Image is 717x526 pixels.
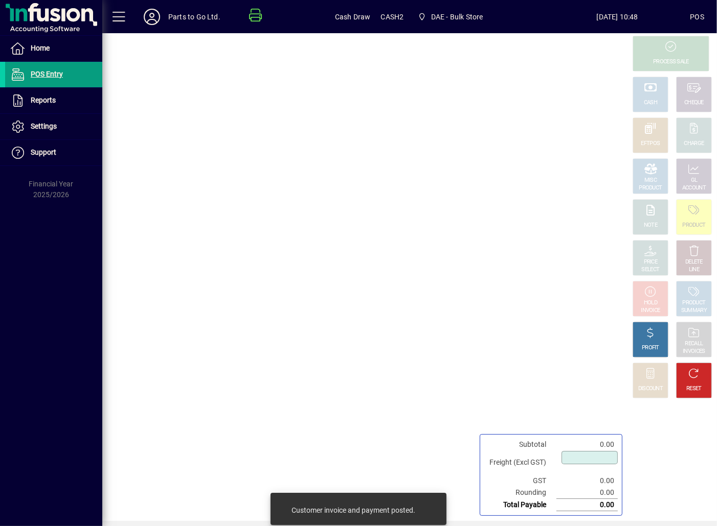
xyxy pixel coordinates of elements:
span: DAE - Bulk Store [414,8,487,26]
div: HOLD [644,299,657,307]
td: 0.00 [556,475,618,487]
div: INVOICES [683,348,705,355]
a: Home [5,36,102,61]
div: NOTE [644,222,657,229]
div: CHEQUE [684,99,704,107]
span: CASH2 [381,9,404,25]
div: Customer invoice and payment posted. [292,505,415,515]
div: DELETE [685,258,703,266]
td: Total Payable [484,499,556,511]
div: Parts to Go Ltd. [168,9,220,25]
div: DISCOUNT [638,385,663,393]
div: POS [690,9,704,25]
div: CASH [644,99,657,107]
a: Support [5,140,102,165]
span: Cash Draw [335,9,371,25]
td: Subtotal [484,439,556,450]
div: PRODUCT [639,184,662,192]
div: RECALL [685,340,703,348]
div: PRICE [644,258,658,266]
span: [DATE] 10:48 [545,9,690,25]
div: GL [691,177,698,184]
div: EFTPOS [641,140,660,148]
td: GST [484,475,556,487]
td: 0.00 [556,487,618,499]
span: Support [31,148,56,156]
div: CHARGE [684,140,704,148]
div: PROFIT [642,344,659,352]
button: Profile [136,8,168,26]
div: MISC [644,177,657,184]
td: Freight (Excl GST) [484,450,556,475]
span: Reports [31,96,56,104]
span: POS Entry [31,70,63,78]
div: SELECT [642,266,660,274]
div: RESET [686,385,702,393]
div: PRODUCT [682,222,705,229]
div: PROCESS SALE [653,58,689,66]
span: DAE - Bulk Store [431,9,483,25]
div: INVOICE [641,307,660,315]
div: SUMMARY [681,307,707,315]
span: Home [31,44,50,52]
div: LINE [689,266,699,274]
a: Reports [5,88,102,113]
div: ACCOUNT [682,184,706,192]
td: 0.00 [556,439,618,450]
td: 0.00 [556,499,618,511]
div: PRODUCT [682,299,705,307]
td: Rounding [484,487,556,499]
a: Settings [5,114,102,139]
span: Settings [31,122,57,130]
